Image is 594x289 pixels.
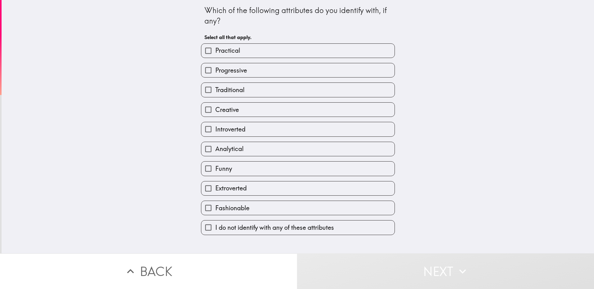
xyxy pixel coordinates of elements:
button: Funny [201,162,395,176]
button: Traditional [201,83,395,97]
span: Extroverted [215,184,247,193]
span: Progressive [215,66,247,75]
button: Analytical [201,142,395,156]
button: Progressive [201,63,395,77]
span: Fashionable [215,204,249,212]
div: Which of the following attributes do you identify with, if any? [204,5,391,26]
span: Introverted [215,125,245,134]
span: Practical [215,46,240,55]
button: Extroverted [201,181,395,195]
button: Practical [201,44,395,58]
button: Creative [201,103,395,117]
button: Fashionable [201,201,395,215]
span: Traditional [215,86,244,94]
button: Next [297,253,594,289]
span: I do not identify with any of these attributes [215,223,334,232]
span: Funny [215,164,232,173]
span: Creative [215,105,239,114]
button: Introverted [201,122,395,136]
button: I do not identify with any of these attributes [201,220,395,234]
span: Analytical [215,144,244,153]
h6: Select all that apply. [204,34,391,41]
